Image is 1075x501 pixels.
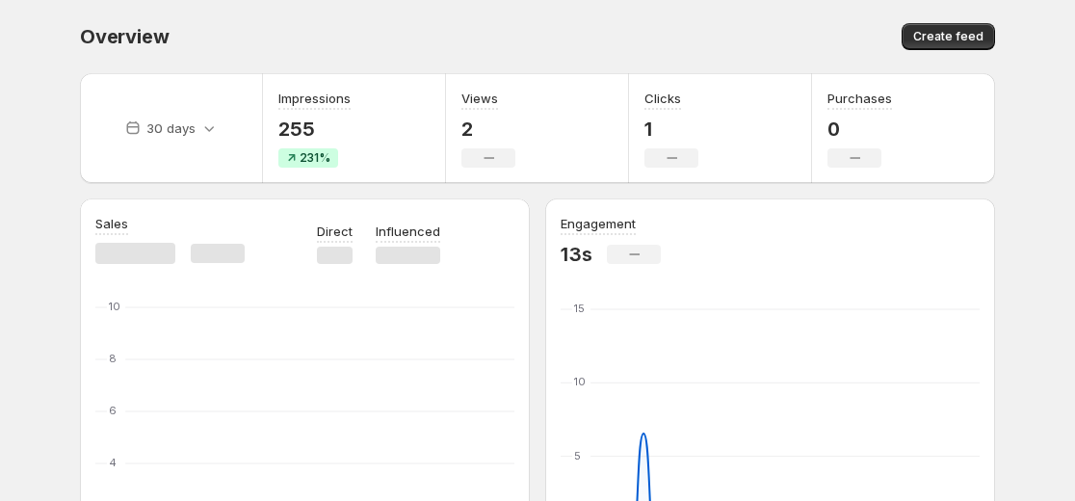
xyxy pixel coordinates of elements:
[317,222,353,241] p: Direct
[95,214,128,233] h3: Sales
[902,23,995,50] button: Create feed
[109,352,117,365] text: 8
[109,456,117,469] text: 4
[574,302,585,315] text: 15
[913,29,983,44] span: Create feed
[461,89,498,108] h3: Views
[278,89,351,108] h3: Impressions
[561,214,636,233] h3: Engagement
[300,150,330,166] span: 231%
[146,119,196,138] p: 30 days
[574,449,581,462] text: 5
[109,404,117,417] text: 6
[376,222,440,241] p: Influenced
[461,118,515,141] p: 2
[574,375,586,388] text: 10
[827,118,892,141] p: 0
[644,89,681,108] h3: Clicks
[827,89,892,108] h3: Purchases
[561,243,591,266] p: 13s
[109,300,120,313] text: 10
[80,25,169,48] span: Overview
[278,118,351,141] p: 255
[644,118,698,141] p: 1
